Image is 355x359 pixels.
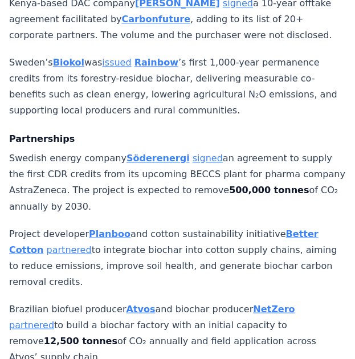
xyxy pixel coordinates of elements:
a: Carbonfuture [121,14,190,25]
p: Project developer and cotton sustainability initiative to integrate biochar into cotton supply ch... [9,226,346,289]
strong: Partnerships [9,133,75,144]
a: Rainbow [134,57,178,68]
a: Atvos [126,303,155,314]
strong: 500,000 tonnes [229,185,309,195]
a: signed [193,153,223,164]
a: Söderenergi [127,153,190,164]
strong: 12,500 tonnes [44,335,117,346]
a: Planboo [89,228,130,239]
a: partnered [9,319,54,330]
p: Sweden’s was ’s first 1,000-year permanence credits from its forestry-residue biochar, delivering... [9,55,346,119]
a: Better Cotton [9,228,318,255]
a: issued [102,57,131,68]
a: NetZero [253,303,295,314]
a: partnered [47,244,92,255]
p: Swedish energy company an agreement to supply the first CDR credits from its upcoming BECCS plant... [9,150,346,214]
a: Biokol [53,57,84,68]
